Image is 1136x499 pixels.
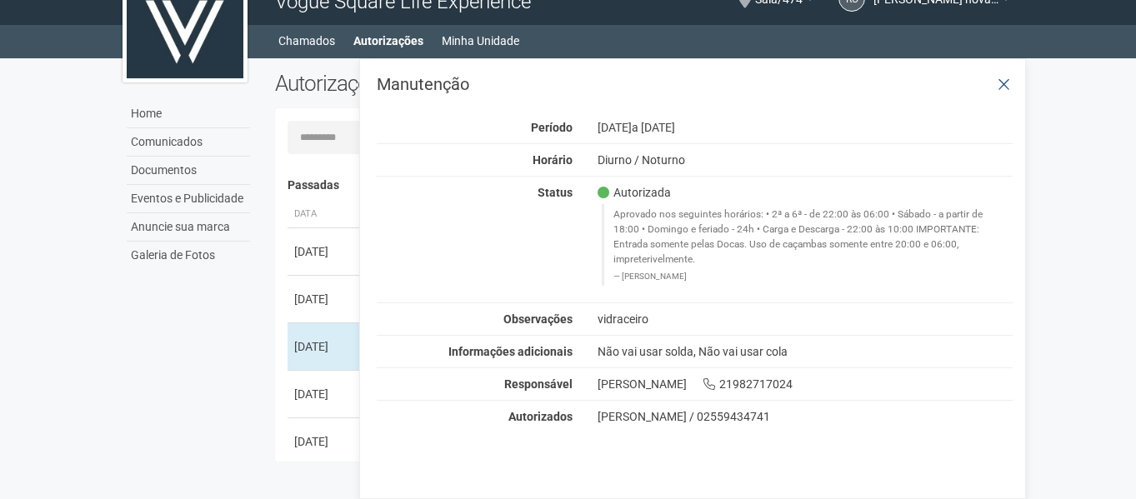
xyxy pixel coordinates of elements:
h4: Passadas [288,179,1002,192]
blockquote: Aprovado nos seguintes horários: • 2ª a 6ª - de 22:00 às 06:00 • Sábado - a partir de 18:00 • Dom... [602,204,1013,285]
div: vidraceiro [585,312,1026,327]
a: Eventos e Publicidade [127,185,250,213]
span: a [DATE] [632,121,675,134]
strong: Informações adicionais [448,345,573,358]
a: Home [127,100,250,128]
strong: Horário [533,153,573,167]
strong: Observações [503,312,573,326]
div: [DATE] [294,433,356,450]
div: [DATE] [294,243,356,260]
a: Documentos [127,157,250,185]
div: [DATE] [294,291,356,307]
div: [DATE] [294,386,356,402]
div: [DATE] [294,338,356,355]
span: Autorizada [598,185,671,200]
div: [PERSON_NAME] / 02559434741 [598,409,1013,424]
th: Data [288,201,363,228]
a: Autorizações [353,29,423,52]
div: [PERSON_NAME] 21982717024 [585,377,1026,392]
div: Não vai usar solda, Não vai usar cola [585,344,1026,359]
a: Minha Unidade [442,29,519,52]
strong: Responsável [504,377,573,391]
strong: Período [531,121,573,134]
strong: Status [538,186,573,199]
a: Comunicados [127,128,250,157]
h3: Manutenção [377,76,1013,92]
div: Diurno / Noturno [585,152,1026,167]
div: [DATE] [585,120,1026,135]
a: Anuncie sua marca [127,213,250,242]
a: Galeria de Fotos [127,242,250,269]
footer: [PERSON_NAME] [613,271,1004,282]
a: Chamados [278,29,335,52]
h2: Autorizações [275,71,632,96]
strong: Autorizados [508,410,573,423]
